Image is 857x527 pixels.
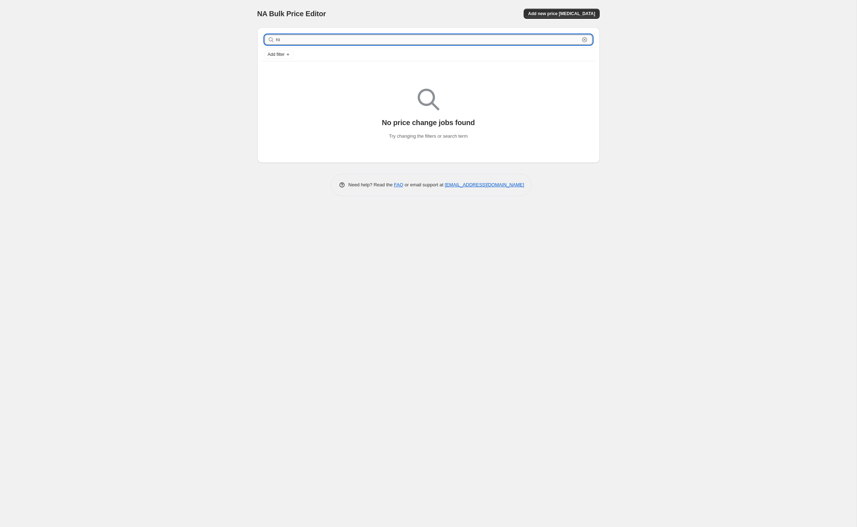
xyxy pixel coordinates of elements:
button: Add filter [265,50,293,59]
button: Add new price [MEDICAL_DATA] [524,9,599,19]
img: Empty search results [418,89,439,110]
button: Clear [581,36,588,43]
span: or email support at [403,182,445,187]
span: Add filter [268,52,285,57]
a: FAQ [394,182,403,187]
p: Try changing the filters or search term [389,133,467,140]
span: Add new price [MEDICAL_DATA] [528,11,595,17]
span: Need help? Read the [348,182,394,187]
p: No price change jobs found [382,118,475,127]
span: NA Bulk Price Editor [257,10,326,18]
a: [EMAIL_ADDRESS][DOMAIN_NAME] [445,182,524,187]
